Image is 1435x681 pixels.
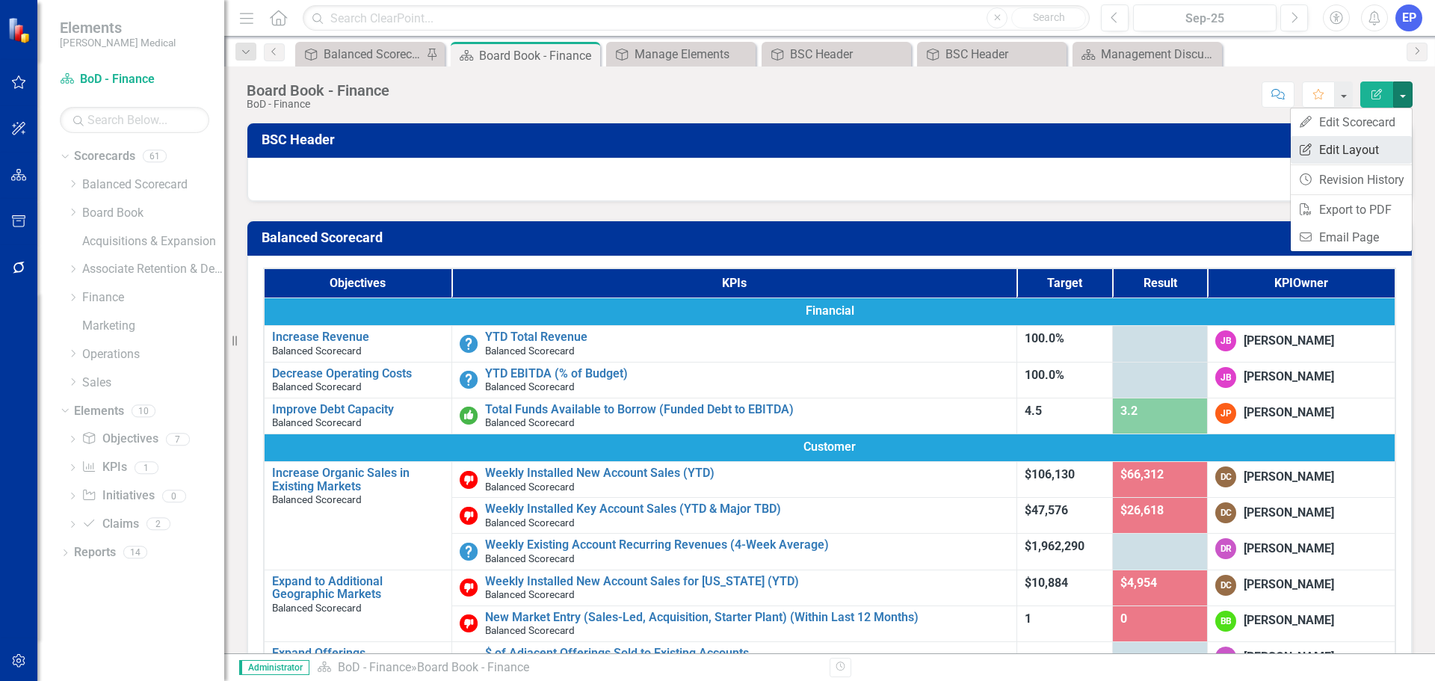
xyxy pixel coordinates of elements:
[1244,369,1334,386] div: [PERSON_NAME]
[1215,538,1236,559] div: DR
[1208,462,1395,498] td: Double-Click to Edit
[272,602,362,614] span: Balanced Scorecard
[1291,166,1412,194] a: Revision History
[264,326,451,362] td: Double-Click to Edit Right Click for Context Menu
[272,493,362,505] span: Balanced Scorecard
[82,375,224,392] a: Sales
[1215,575,1236,596] div: DC
[1395,4,1422,31] button: EP
[82,233,224,250] a: Acquisitions & Expansion
[485,380,575,392] span: Balanced Scorecard
[1215,403,1236,424] div: JP
[132,404,155,417] div: 10
[1291,224,1412,251] a: Email Page
[765,45,907,64] a: BSC Header
[81,459,126,476] a: KPIs
[451,498,1016,534] td: Double-Click to Edit Right Click for Context Menu
[485,416,575,428] span: Balanced Scorecard
[485,575,1009,588] a: Weekly Installed New Account Sales for [US_STATE] (YTD)
[1208,570,1395,605] td: Double-Click to Edit
[247,99,389,110] div: BoD - Finance
[1120,404,1138,418] span: 3.2
[60,37,176,49] small: [PERSON_NAME] Medical
[272,466,444,493] a: Increase Organic Sales in Existing Markets
[6,16,34,44] img: ClearPoint Strategy
[1025,576,1068,590] span: $10,884
[82,289,224,306] a: Finance
[790,45,907,64] div: BSC Header
[1244,649,1334,666] div: [PERSON_NAME]
[1244,469,1334,486] div: [PERSON_NAME]
[451,534,1016,570] td: Double-Click to Edit Right Click for Context Menu
[146,518,170,531] div: 2
[610,45,752,64] a: Manage Elements
[123,546,147,559] div: 14
[81,431,158,448] a: Objectives
[324,45,422,64] div: Balanced Scorecard (Daily Huddle)
[272,303,1387,320] span: Financial
[1025,503,1068,517] span: $47,576
[460,507,478,525] img: Below Target
[1101,45,1218,64] div: Management Discussion and Analysis
[1291,196,1412,224] a: Export to PDF
[460,335,478,353] img: No Information
[1291,108,1412,136] a: Edit Scorecard
[1025,539,1084,553] span: $1,962,290
[264,641,451,677] td: Double-Click to Edit Right Click for Context Menu
[247,82,389,99] div: Board Book - Finance
[303,5,1090,31] input: Search ClearPoint...
[485,330,1009,344] a: YTD Total Revenue
[264,434,1395,462] td: Double-Click to Edit
[264,298,1395,326] td: Double-Click to Edit
[1215,611,1236,632] div: BB
[272,647,444,660] a: Expand Offerings
[460,579,478,597] img: Below Target
[272,380,362,392] span: Balanced Scorecard
[1076,45,1218,64] a: Management Discussion and Analysis
[485,345,575,357] span: Balanced Scorecard
[451,398,1016,434] td: Double-Click to Edit Right Click for Context Menu
[82,346,224,363] a: Operations
[1120,503,1164,517] span: $26,618
[1208,498,1395,534] td: Double-Click to Edit
[485,538,1009,552] a: Weekly Existing Account Recurring Revenues (4-Week Average)
[1208,534,1395,570] td: Double-Click to Edit
[1208,605,1395,641] td: Double-Click to Edit
[272,403,444,416] a: Improve Debt Capacity
[74,544,116,561] a: Reports
[1215,466,1236,487] div: DC
[485,403,1009,416] a: Total Funds Available to Borrow (Funded Debt to EBITDA)
[460,651,478,669] img: Not Defined
[485,624,575,636] span: Balanced Scorecard
[60,19,176,37] span: Elements
[1033,11,1065,23] span: Search
[317,659,818,677] div: »
[1244,333,1334,350] div: [PERSON_NAME]
[264,398,451,434] td: Double-Click to Edit Right Click for Context Menu
[1215,647,1236,668] div: DR
[635,45,752,64] div: Manage Elements
[272,416,362,428] span: Balanced Scorecard
[1208,641,1395,677] td: Double-Click to Edit
[60,107,209,133] input: Search Below...
[1208,362,1395,398] td: Double-Click to Edit
[81,487,154,505] a: Initiatives
[485,552,575,564] span: Balanced Scorecard
[1215,330,1236,351] div: JB
[460,543,478,561] img: No Information
[1120,611,1127,626] span: 0
[1025,467,1075,481] span: $106,130
[299,45,422,64] a: Balanced Scorecard (Daily Huddle)
[1133,4,1277,31] button: Sep-25
[921,45,1063,64] a: BSC Header
[485,481,575,493] span: Balanced Scorecard
[485,367,1009,380] a: YTD EBITDA (% of Budget)
[945,45,1063,64] div: BSC Header
[338,660,411,674] a: BoD - Finance
[1120,576,1157,590] span: $4,954
[1208,398,1395,434] td: Double-Click to Edit
[262,230,1403,245] h3: Balanced Scorecard
[417,660,529,674] div: Board Book - Finance
[82,176,224,194] a: Balanced Scorecard
[485,517,575,529] span: Balanced Scorecard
